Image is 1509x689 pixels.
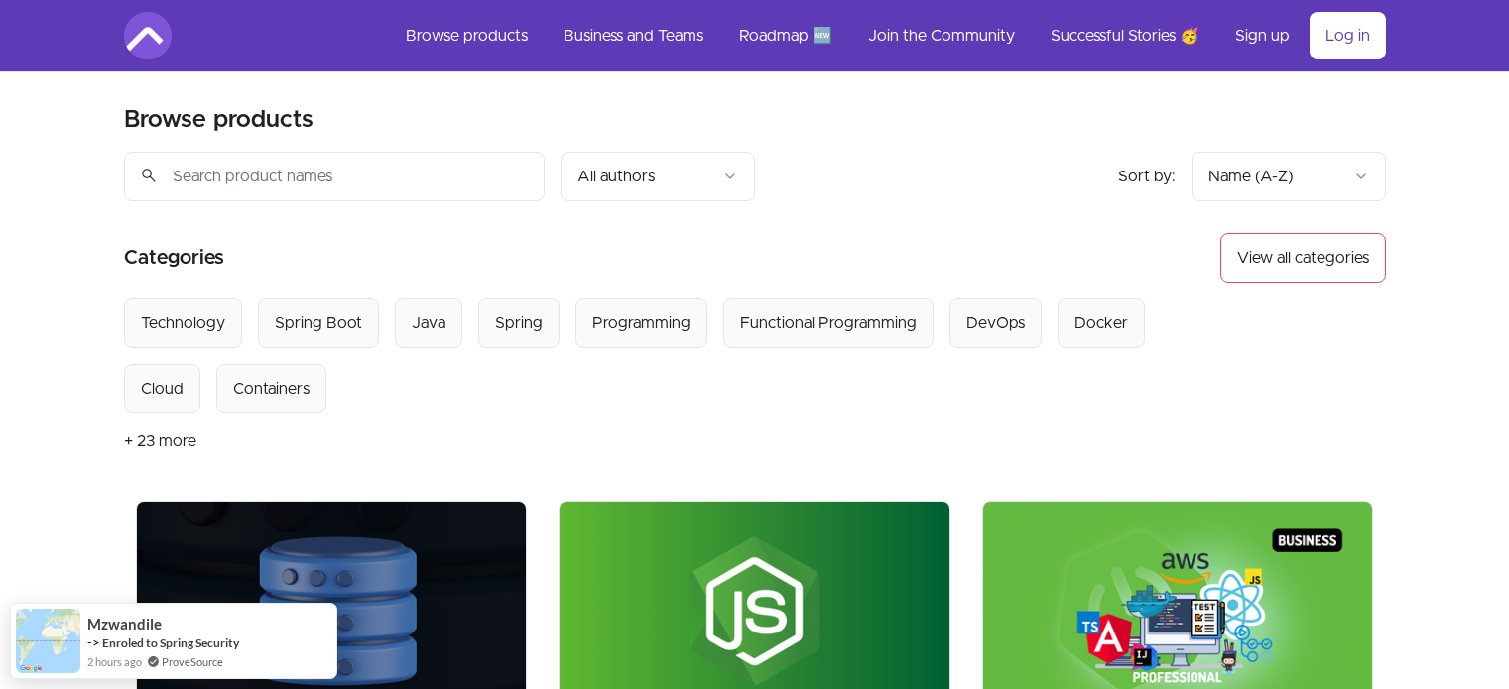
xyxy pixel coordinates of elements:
button: Product sort options [1192,152,1386,201]
img: provesource social proof notification image [16,609,80,673]
div: DevOps [966,311,1025,335]
input: Search product names [124,152,545,201]
div: Cloud [141,377,184,401]
a: Enroled to Spring Security [102,634,239,651]
img: Amigoscode logo [124,12,172,59]
div: Containers [233,377,310,401]
a: Successful Stories 🥳 [1035,12,1215,59]
span: 2 hours ago [87,653,142,670]
div: Technology [141,311,225,335]
div: Programming [592,311,691,335]
div: Spring [495,311,543,335]
div: Docker [1074,311,1128,335]
a: Join the Community [852,12,1031,59]
a: Log in [1310,12,1386,59]
button: + 23 more [124,413,196,469]
div: Functional Programming [740,311,917,335]
a: Roadmap 🆕 [723,12,848,59]
div: Spring Boot [275,311,362,335]
span: -> [87,634,100,650]
span: search [140,162,158,189]
a: Sign up [1219,12,1306,59]
span: Sort by: [1118,169,1176,184]
h2: Browse products [124,104,314,136]
h2: Categories [124,233,224,283]
a: Browse products [390,12,544,59]
a: ProveSource [162,653,223,670]
span: Mzwandile [87,616,162,632]
a: Business and Teams [548,12,719,59]
button: Filter by author [561,152,755,201]
nav: Main [390,12,1386,59]
button: View all categories [1220,233,1386,283]
div: Java [412,311,445,335]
